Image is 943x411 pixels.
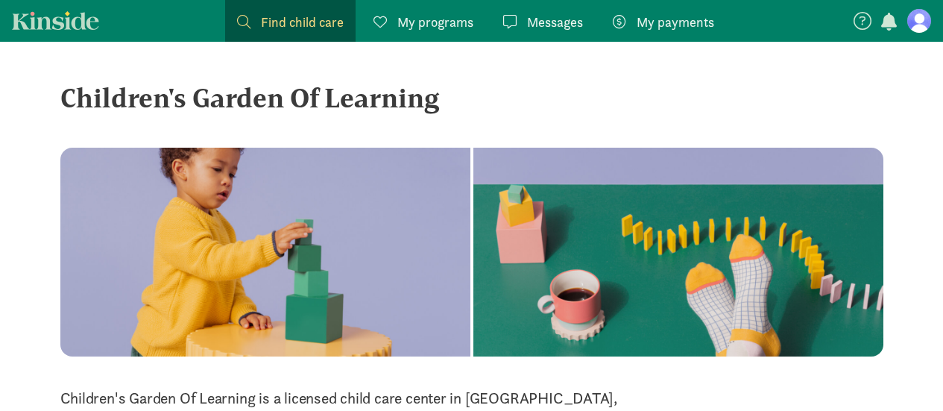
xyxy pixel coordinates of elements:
span: My payments [637,12,714,32]
a: Kinside [12,11,99,30]
span: Find child care [261,12,344,32]
div: Children's Garden Of Learning [60,78,883,118]
span: Messages [527,12,583,32]
span: My programs [397,12,473,32]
